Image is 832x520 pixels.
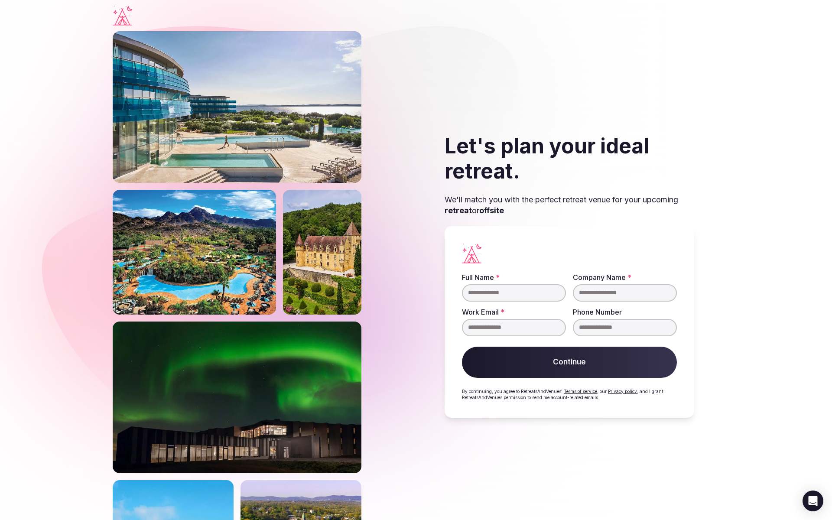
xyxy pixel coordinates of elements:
button: Continue [462,347,677,378]
p: By continuing, you agree to RetreatsAndVenues' , our , and I grant RetreatsAndVenues permission t... [462,388,677,400]
a: Terms of service [564,389,597,394]
label: Company Name [573,274,677,281]
label: Work Email [462,309,566,315]
div: Open Intercom Messenger [803,491,823,511]
label: Full Name [462,274,566,281]
p: We'll match you with the perfect retreat venue for your upcoming or [445,194,694,216]
a: Privacy policy [608,389,637,394]
a: Visit the homepage [113,6,132,26]
img: Phoenix river ranch resort [113,190,276,315]
img: Falkensteiner outdoor resort with pools [113,31,361,183]
h2: Let's plan your ideal retreat. [445,133,694,183]
img: Iceland northern lights [113,322,361,473]
label: Phone Number [573,309,677,315]
strong: retreat [445,206,472,215]
img: Castle on a slope [283,190,361,315]
strong: offsite [479,206,504,215]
